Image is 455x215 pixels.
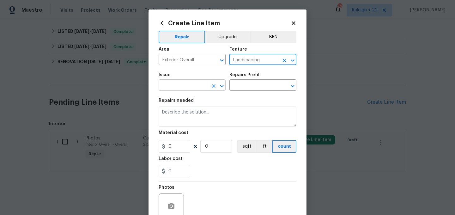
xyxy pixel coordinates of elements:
h5: Repairs needed [159,98,194,103]
h5: Labor cost [159,157,183,161]
button: Clear [280,56,289,65]
button: count [272,140,296,153]
h5: Photos [159,185,174,190]
h5: Area [159,47,169,52]
h5: Feature [229,47,247,52]
h5: Repairs Prefill [229,73,261,77]
h2: Create Line Item [159,20,291,27]
button: Repair [159,31,205,43]
button: BRN [250,31,296,43]
button: Open [288,82,297,90]
h5: Issue [159,73,171,77]
button: sqft [237,140,257,153]
h5: Material cost [159,131,188,135]
button: Open [217,82,226,90]
button: Open [217,56,226,65]
button: Open [288,56,297,65]
button: ft [257,140,272,153]
button: Upgrade [205,31,250,43]
button: Clear [209,82,218,90]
